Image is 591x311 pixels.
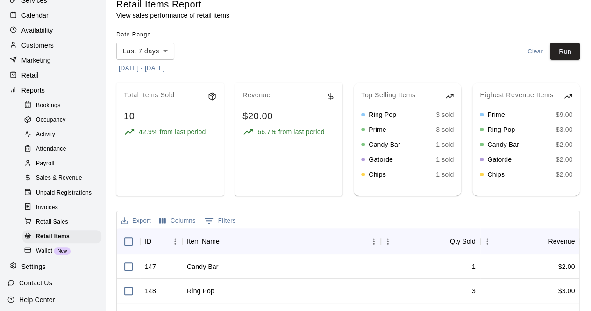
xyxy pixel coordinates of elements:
div: Item Name [187,228,220,254]
button: Menu [480,234,494,248]
button: Show filters [202,213,238,228]
p: $2.00 [556,170,573,179]
span: Unpaid Registrations [36,188,92,198]
span: Bookings [36,101,61,110]
p: Customers [21,41,54,50]
p: Chips [369,170,386,179]
a: WalletNew [22,244,105,258]
p: Retail [21,71,39,80]
div: Customers [7,38,98,52]
p: Ring Pop [369,110,396,119]
div: 147 [145,262,156,271]
button: Menu [381,234,395,248]
button: Sort [437,235,450,248]
p: Prime [487,110,505,119]
a: Payroll [22,157,105,171]
div: Qty Sold [381,228,480,254]
span: Activity [36,130,55,139]
div: Qty Sold [450,228,476,254]
p: 3 sold [436,125,454,134]
p: Gatorde [369,155,393,164]
p: Contact Us [19,278,52,288]
p: Availability [21,26,53,35]
button: Clear [520,43,550,60]
p: Settings [21,262,46,271]
div: Sales & Revenue [22,172,101,185]
p: 42.9% from last period [139,127,206,137]
button: Sort [151,235,164,248]
button: Menu [367,234,381,248]
p: 1 sold [436,170,454,179]
span: Invoices [36,203,58,212]
div: Invoices [22,201,101,214]
p: Highest Revenue Items [480,90,553,100]
span: New [54,248,71,253]
div: Revenue [480,228,580,254]
span: Retail Items [36,232,70,241]
div: Unpaid Registrations [22,187,101,200]
div: 148 [145,286,156,296]
a: Availability [7,23,98,37]
p: Top Selling Items [361,90,415,100]
span: Retail Sales [36,217,68,227]
div: Activity [22,128,101,141]
p: Ring Pop [487,125,515,134]
button: Select columns [157,214,198,228]
p: Calendar [21,11,49,20]
div: ID [145,228,151,254]
div: Retail [7,68,98,82]
span: Date Range [116,28,198,43]
span: Sales & Revenue [36,174,82,183]
div: Candy Bar [187,262,219,271]
div: Ring Pop [187,286,214,296]
p: 1 sold [436,140,454,149]
p: Candy Bar [487,140,519,149]
p: Prime [369,125,386,134]
a: Reports [7,83,98,97]
a: Occupancy [22,113,105,127]
a: Sales & Revenue [22,171,105,186]
div: Retail Items [22,230,101,243]
p: $2.00 [556,140,573,149]
div: Revenue [548,228,575,254]
div: Retail Sales [22,216,101,229]
p: Gatorde [487,155,512,164]
div: Occupancy [22,114,101,127]
a: Bookings [22,98,105,113]
button: Menu [168,234,182,248]
a: Calendar [7,8,98,22]
div: $3.00 [558,286,575,296]
div: 3 [472,286,476,296]
p: Help Center [19,295,55,304]
p: Revenue [242,90,271,100]
a: Unpaid Registrations [22,186,105,200]
div: WalletNew [22,245,101,258]
p: $3.00 [556,125,573,134]
div: ID [140,228,182,254]
div: Last 7 days [116,43,174,60]
div: $20.00 [242,110,335,123]
a: Marketing [7,53,98,67]
p: Marketing [21,56,51,65]
p: View sales performance of retail items [116,11,229,20]
span: Wallet [36,246,52,256]
a: Invoices [22,200,105,215]
span: Payroll [36,159,54,168]
button: Export [119,214,153,228]
a: Retail Items [22,229,105,244]
div: 1 [472,262,476,271]
p: $2.00 [556,155,573,164]
p: Candy Bar [369,140,400,149]
span: Attendance [36,145,66,154]
p: $9.00 [556,110,573,119]
button: Sort [535,235,548,248]
div: Payroll [22,157,101,170]
p: 3 sold [436,110,454,119]
button: [DATE] - [DATE] [116,61,167,76]
a: Settings [7,260,98,274]
button: Sort [220,235,233,248]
